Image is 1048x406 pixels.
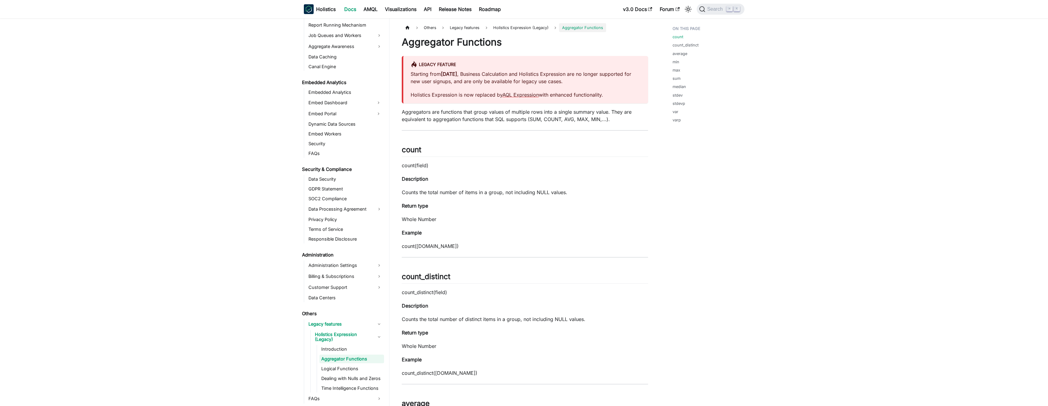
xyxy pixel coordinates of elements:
a: Others [300,309,384,318]
a: Data Caching [307,53,384,61]
a: HolisticsHolistics [304,4,336,14]
a: Customer Support [307,282,384,292]
a: Embed Dashboard [307,98,373,108]
h1: Aggregator Functions [402,36,648,48]
a: API [420,4,435,14]
kbd: K [734,6,740,12]
span: Legacy features [447,23,483,32]
button: Switch between dark and light mode (currently light mode) [683,4,693,14]
a: Security & Compliance [300,165,384,174]
span: Search [705,6,726,12]
strong: Example [402,356,422,363]
a: Aggregator Functions [319,355,384,363]
a: Data Security [307,175,384,183]
strong: Example [402,230,422,236]
a: v3.0 Docs [619,4,656,14]
p: Whole Number [402,342,648,350]
p: count_distinct([DOMAIN_NAME]) [402,369,648,377]
strong: Description [402,176,428,182]
a: Docs [341,4,360,14]
a: Report Running Mechanism [307,21,384,29]
a: min [673,59,679,65]
a: Time Intelligence Functions [319,384,384,393]
a: count [673,34,683,40]
a: sum [673,76,681,81]
a: FAQs [307,394,384,404]
a: Job Queues and Workers [307,31,384,40]
a: Visualizations [381,4,420,14]
p: Counts the total number of items in a group, not including NULL values. [402,189,648,196]
a: stdev [673,92,683,98]
a: Introduction [319,345,384,353]
a: Release Notes [435,4,475,14]
a: Billing & Subscriptions [307,271,384,281]
p: count([DOMAIN_NAME]) [402,242,648,250]
kbd: ⌘ [726,6,733,12]
a: Canal Engine [307,62,384,71]
a: Embedded Analytics [300,78,384,87]
a: median [673,84,686,90]
button: Expand sidebar category 'Embed Portal' [373,109,384,119]
a: max [673,67,680,73]
a: stdevp [673,101,685,106]
strong: [DATE] [441,71,457,77]
a: Home page [402,23,413,32]
h2: count_distinct [402,272,648,284]
a: Administration Settings [307,260,384,270]
a: FAQs [307,149,384,158]
button: Expand sidebar category 'Embed Dashboard' [373,98,384,108]
b: Holistics [316,6,336,13]
strong: Return type [402,330,428,336]
a: Dynamic Data Sources [307,120,384,128]
a: Embedded Analytics [307,88,384,97]
a: SOC2 Compliance [307,194,384,203]
a: average [673,51,687,57]
p: Whole Number [402,216,648,223]
h2: count [402,145,648,157]
a: Security [307,139,384,148]
strong: Return type [402,203,428,209]
div: Legacy Feature [411,61,641,69]
p: Holistics Expression is now replaced by with enhanced functionality. [411,91,641,98]
a: Logical Functions [319,364,384,373]
a: Embed Workers [307,130,384,138]
a: Privacy Policy [307,215,384,224]
p: Counts the total number of distinct items in a group, not including NULL values. [402,316,648,323]
a: Data Centers [307,293,384,302]
img: Holistics [304,4,314,14]
a: AQL Expression [502,92,539,98]
nav: Docs sidebar [298,18,390,406]
a: var [673,109,678,115]
a: Embed Portal [307,109,373,119]
a: AMQL [360,4,381,14]
strong: Description [402,303,428,309]
span: Aggregator Functions [559,23,606,32]
p: Starting from , Business Calculation and Holistics Expression are no longer supported for new use... [411,70,641,85]
a: Data Processing Agreement [307,204,384,214]
a: Aggregate Awareness [307,42,384,51]
button: Search (Command+K) [697,4,744,15]
a: Responsible Disclosure [307,235,384,243]
a: Roadmap [475,4,505,14]
a: Administration [300,251,384,259]
a: varp [673,117,681,123]
nav: Breadcrumbs [402,23,648,32]
span: Others [421,23,439,32]
a: Forum [656,4,683,14]
span: Holistics Expression (Legacy) [490,23,552,32]
a: Holistics Expression (Legacy) [313,330,384,344]
p: count(field) [402,162,648,169]
a: Dealing with Nulls and Zeros [319,374,384,383]
a: Legacy features [307,319,384,329]
a: Terms of Service [307,225,384,234]
a: count_distinct [673,42,699,48]
p: count_distinct(field) [402,289,648,296]
a: GDPR Statement [307,185,384,193]
p: Aggregators are functions that group values of multiple rows into a single summary value. They ar... [402,108,648,123]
